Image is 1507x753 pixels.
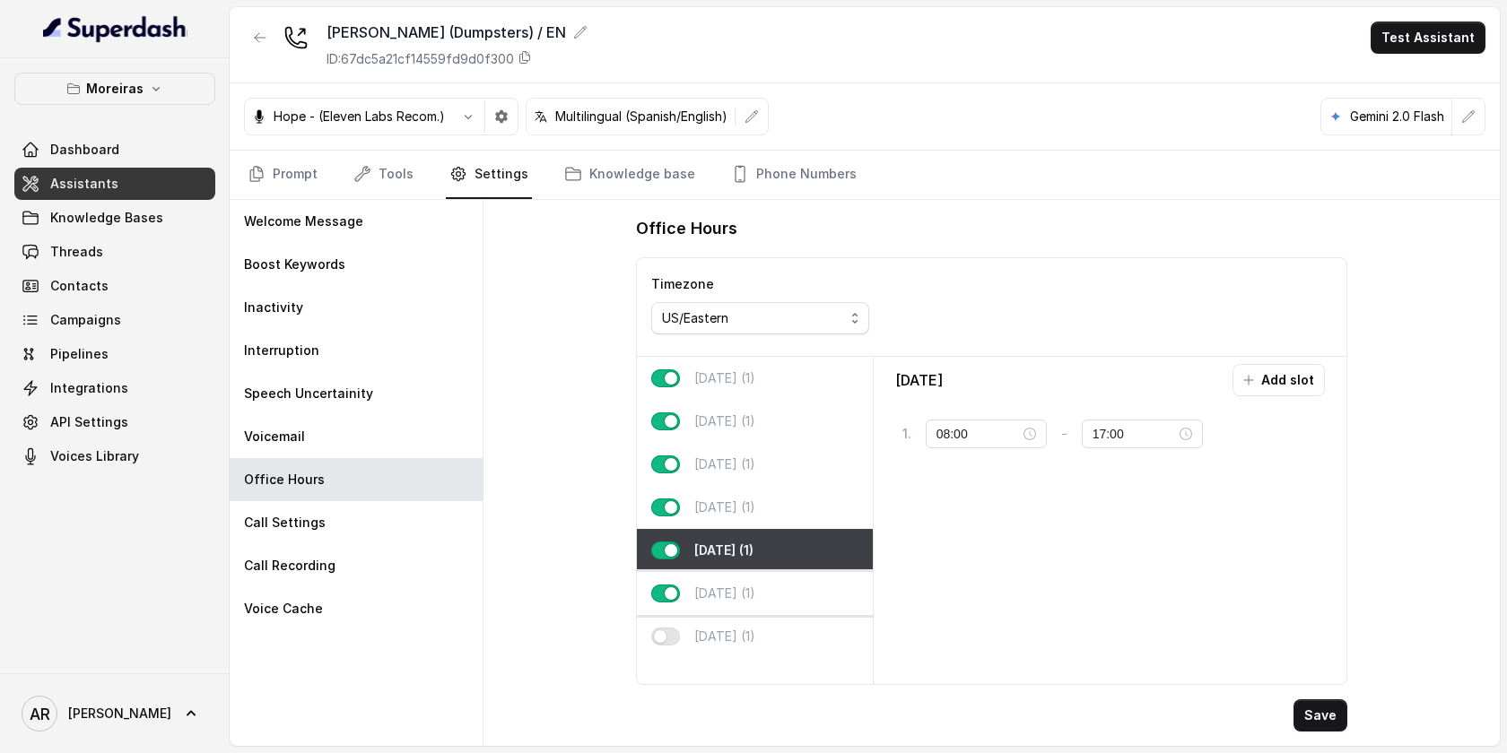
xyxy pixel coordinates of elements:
[14,406,215,438] a: API Settings
[14,236,215,268] a: Threads
[14,134,215,166] a: Dashboard
[1061,423,1067,445] p: -
[244,557,335,575] p: Call Recording
[694,627,755,645] p: [DATE] (1)
[50,277,109,295] span: Contacts
[14,304,215,336] a: Campaigns
[694,541,753,559] p: [DATE] (1)
[244,299,303,316] p: Inactivity
[694,412,755,430] p: [DATE] (1)
[14,73,215,105] button: Moreiras
[1350,108,1444,125] p: Gemini 2.0 Flash
[1294,699,1347,731] button: Save
[350,151,417,199] a: Tools
[50,243,103,261] span: Threads
[244,151,1485,199] nav: Tabs
[68,705,171,723] span: [PERSON_NAME]
[244,514,326,532] p: Call Settings
[14,372,215,404] a: Integrations
[274,108,445,125] p: Hope - (Eleven Labs Recom.)
[555,108,727,125] p: Multilingual (Spanish/English)
[1233,364,1325,396] button: Add slot
[14,338,215,370] a: Pipelines
[244,255,345,273] p: Boost Keywords
[902,425,911,443] p: 1 .
[14,440,215,472] a: Voices Library
[14,270,215,302] a: Contacts
[50,311,121,329] span: Campaigns
[244,428,305,446] p: Voicemail
[694,584,755,602] p: [DATE] (1)
[651,302,869,334] button: US/Eastern
[244,385,373,402] p: Speech Uncertainity
[30,705,50,723] text: AR
[662,307,844,329] div: US/Eastern
[14,168,215,200] a: Assistants
[1328,109,1343,124] svg: google logo
[50,209,163,227] span: Knowledge Bases
[14,688,215,739] a: [PERSON_NAME]
[727,151,860,199] a: Phone Numbers
[636,214,737,243] h1: Office Hours
[1093,424,1176,444] input: Select time
[694,369,755,387] p: [DATE] (1)
[50,447,139,465] span: Voices Library
[1371,22,1485,54] button: Test Assistant
[244,471,325,489] p: Office Hours
[694,498,755,516] p: [DATE] (1)
[50,345,109,363] span: Pipelines
[895,369,943,391] p: [DATE]
[50,379,128,397] span: Integrations
[244,151,321,199] a: Prompt
[651,276,714,291] label: Timezone
[694,455,755,473] p: [DATE] (1)
[244,600,323,618] p: Voice Cache
[50,413,128,431] span: API Settings
[327,22,588,43] div: [PERSON_NAME] (Dumpsters) / EN
[446,151,532,199] a: Settings
[244,342,319,359] p: Interruption
[244,212,363,230] p: Welcome Message
[936,424,1020,444] input: Select time
[50,141,119,159] span: Dashboard
[86,78,144,100] p: Moreiras
[561,151,699,199] a: Knowledge base
[43,14,187,43] img: light.svg
[14,202,215,234] a: Knowledge Bases
[327,50,514,68] p: ID: 67dc5a21cf14559fd9d0f300
[50,175,118,193] span: Assistants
